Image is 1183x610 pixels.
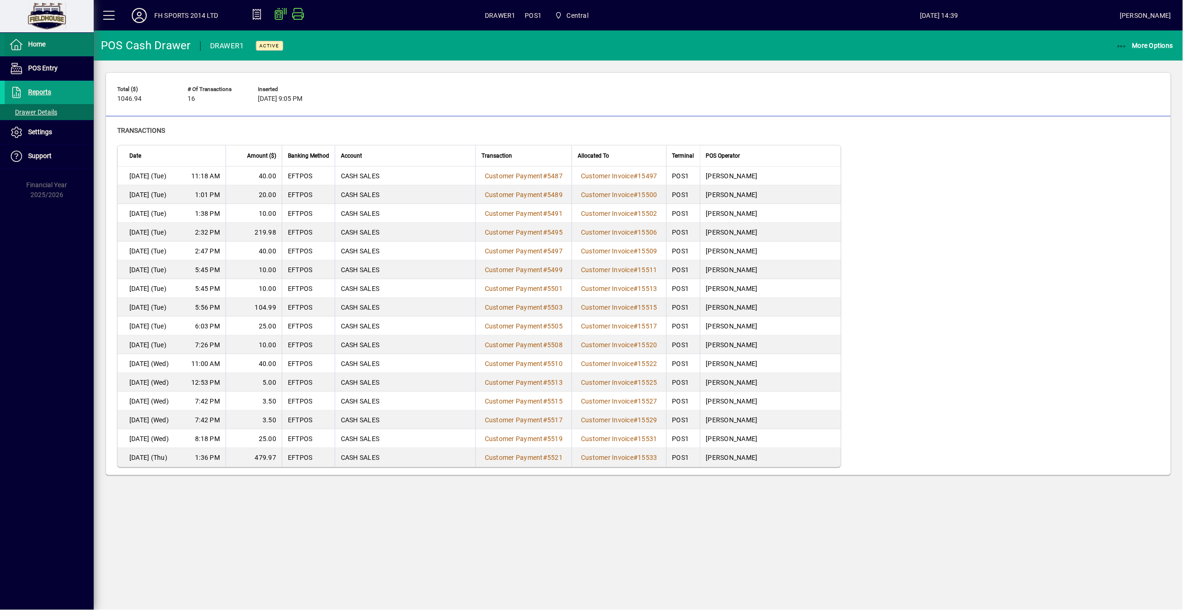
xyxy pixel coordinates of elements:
span: [DATE] (Tue) [129,340,166,350]
span: 5:45 PM [195,284,220,293]
span: Customer Payment [485,191,543,198]
td: POS1 [666,298,700,317]
span: Customer Invoice [581,304,633,311]
span: # [633,304,638,311]
span: 5501 [547,285,563,292]
span: 7:26 PM [195,340,220,350]
td: EFTPOS [282,317,335,335]
span: [DATE] (Tue) [129,171,166,181]
td: [PERSON_NAME] [700,204,841,223]
a: Customer Invoice#15529 [578,415,661,425]
span: 15506 [638,229,657,236]
a: Customer Invoice#15506 [578,227,661,237]
td: CASH SALES [335,373,475,392]
td: POS1 [666,242,700,260]
a: Drawer Details [5,104,94,120]
td: [PERSON_NAME] [700,373,841,392]
span: 15509 [638,247,657,255]
a: Support [5,145,94,168]
td: [PERSON_NAME] [700,411,841,429]
span: 5:45 PM [195,265,220,274]
span: 1:38 PM [195,209,220,218]
span: [DATE] (Wed) [129,415,169,425]
span: Banking Method [288,151,329,161]
span: Customer Invoice [581,172,633,180]
button: More Options [1114,37,1176,54]
td: EFTPOS [282,335,335,354]
span: Customer Invoice [581,416,633,424]
span: [DATE] (Tue) [129,284,166,293]
td: 25.00 [226,429,282,448]
td: CASH SALES [335,335,475,354]
span: Customer Payment [485,322,543,330]
span: [DATE] (Wed) [129,378,169,387]
a: POS Entry [5,57,94,80]
span: Customer Invoice [581,229,633,236]
span: # [543,416,547,424]
span: 15513 [638,285,657,292]
span: 5508 [547,341,563,349]
span: POS Entry [28,64,58,72]
a: Customer Invoice#15525 [578,377,661,388]
span: 5510 [547,360,563,367]
td: POS1 [666,411,700,429]
span: Customer Payment [485,172,543,180]
span: Central [567,8,588,23]
span: [DATE] (Wed) [129,359,169,368]
a: Settings [5,121,94,144]
td: POS1 [666,373,700,392]
div: FH SPORTS 2014 LTD [154,8,218,23]
span: 7:42 PM [195,415,220,425]
span: 5513 [547,379,563,386]
span: 15517 [638,322,657,330]
span: Amount ($) [247,151,276,161]
td: EFTPOS [282,279,335,298]
span: Customer Invoice [581,322,633,330]
td: CASH SALES [335,185,475,204]
td: CASH SALES [335,204,475,223]
span: [DATE] 14:39 [759,8,1120,23]
span: # [543,322,547,330]
td: [PERSON_NAME] [700,354,841,373]
span: 2:32 PM [195,228,220,237]
span: 5515 [547,397,563,405]
td: POS1 [666,260,700,279]
span: Date [129,151,141,161]
td: POS1 [666,223,700,242]
td: EFTPOS [282,429,335,448]
span: [DATE] (Thu) [129,453,167,462]
span: Total ($) [117,86,173,92]
span: 15525 [638,379,657,386]
td: [PERSON_NAME] [700,260,841,279]
a: Customer Payment#5505 [482,321,566,331]
a: Customer Invoice#15500 [578,190,661,200]
a: Customer Invoice#15533 [578,452,661,463]
a: Customer Payment#5501 [482,283,566,294]
span: [DATE] (Tue) [129,209,166,218]
td: 10.00 [226,260,282,279]
span: 8:18 PM [195,434,220,443]
td: EFTPOS [282,298,335,317]
td: EFTPOS [282,185,335,204]
span: 15511 [638,266,657,274]
a: Customer Payment#5513 [482,377,566,388]
span: Drawer Details [9,108,57,116]
span: [DATE] (Tue) [129,303,166,312]
span: [DATE] (Wed) [129,396,169,406]
span: Customer Payment [485,435,543,442]
span: # [543,435,547,442]
a: Customer Payment#5487 [482,171,566,181]
div: POS Cash Drawer [101,38,191,53]
span: 15531 [638,435,657,442]
td: POS1 [666,429,700,448]
td: EFTPOS [282,223,335,242]
td: POS1 [666,279,700,298]
span: Customer Invoice [581,285,633,292]
a: Customer Payment#5497 [482,246,566,256]
a: Customer Invoice#15513 [578,283,661,294]
span: # [543,191,547,198]
span: # [633,322,638,330]
a: Customer Invoice#15511 [578,265,661,275]
span: [DATE] (Tue) [129,265,166,274]
span: 5499 [547,266,563,274]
